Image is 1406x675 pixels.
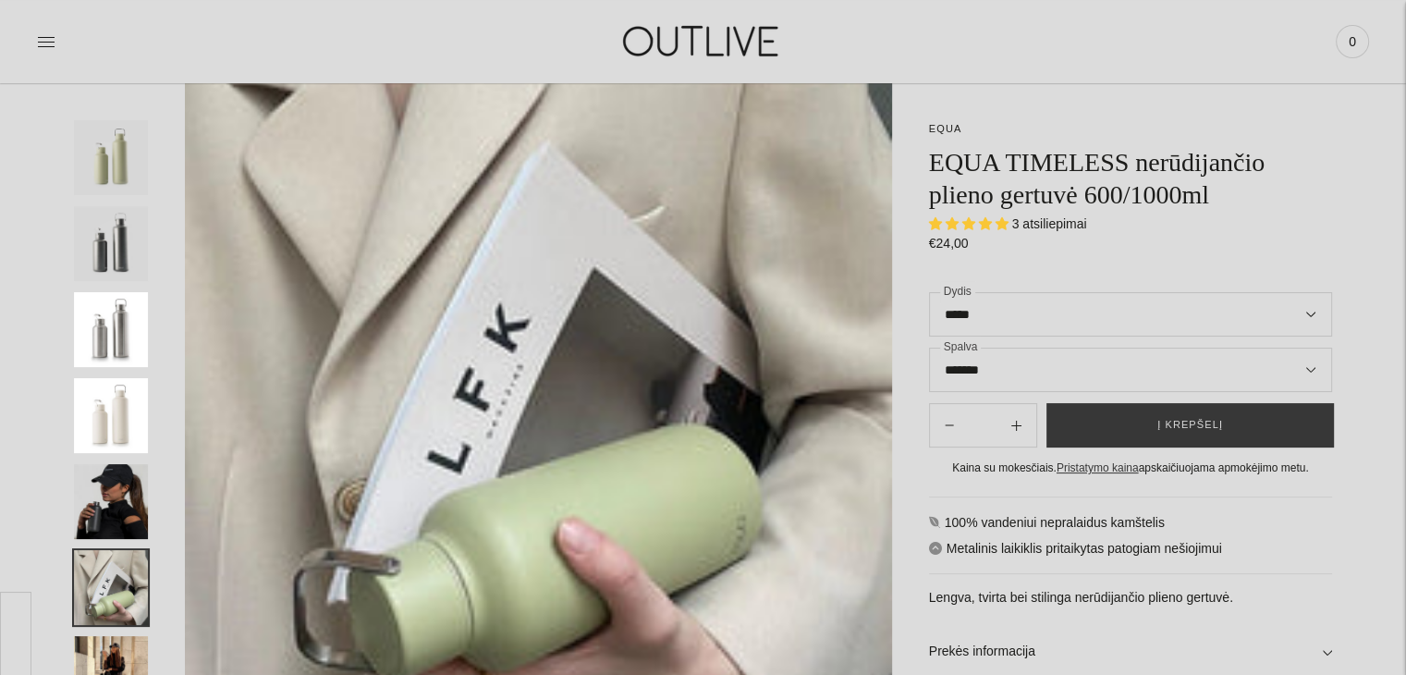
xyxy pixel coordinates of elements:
[996,403,1036,448] button: Subtract product quantity
[1046,403,1334,448] button: Į krepšelį
[929,216,1012,231] span: 5.00 stars
[1157,416,1223,435] span: Į krepšelį
[969,412,996,439] input: Product quantity
[1012,216,1087,231] span: 3 atsiliepimai
[74,550,148,625] button: Translation missing: en.general.accessibility.image_thumbail
[1057,461,1139,474] a: Pristatymo kaina
[74,378,148,453] button: Translation missing: en.general.accessibility.image_thumbail
[74,464,148,539] button: Translation missing: en.general.accessibility.image_thumbail
[929,587,1332,609] p: Lengva, tvirta bei stilinga nerūdijančio plieno gertuvė.
[929,123,962,134] a: EQUA
[929,459,1332,478] div: Kaina su mokesčiais. apskaičiuojama apmokėjimo metu.
[587,9,818,73] img: OUTLIVE
[74,206,148,281] button: Translation missing: en.general.accessibility.image_thumbail
[74,120,148,195] button: Translation missing: en.general.accessibility.image_thumbail
[1336,21,1369,62] a: 0
[929,236,969,251] span: €24,00
[1339,29,1365,55] span: 0
[929,146,1332,211] h1: EQUA TIMELESS nerūdijančio plieno gertuvė 600/1000ml
[74,292,148,367] button: Translation missing: en.general.accessibility.image_thumbail
[930,403,969,448] button: Add product quantity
